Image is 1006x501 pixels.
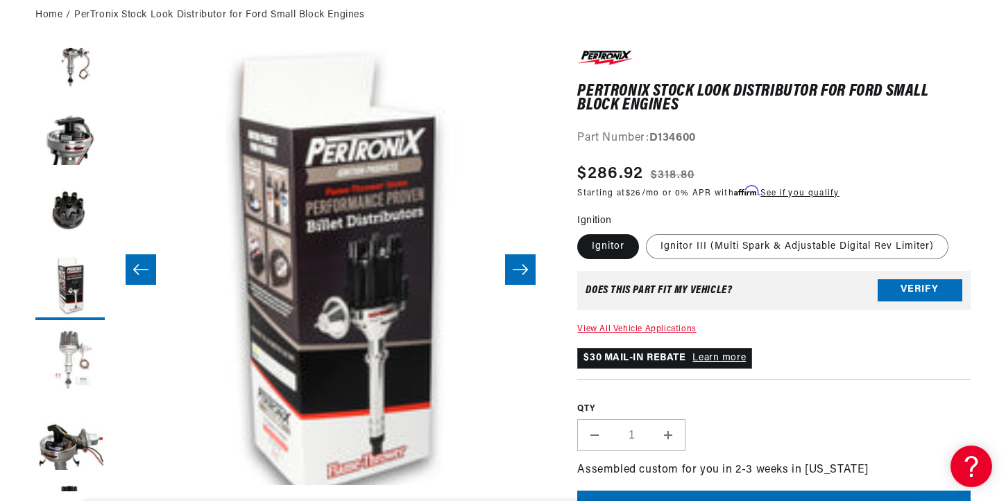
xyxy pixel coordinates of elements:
[651,167,695,184] s: $318.80
[35,251,105,320] button: Load image 5 in gallery view
[692,353,746,363] a: Learn more
[35,327,105,396] button: Load image 6 in gallery view
[734,186,758,196] span: Affirm
[586,285,732,296] div: Does This part fit My vehicle?
[74,8,365,23] a: PerTronix Stock Look Distributor for Ford Small Block Engines
[577,403,971,415] label: QTY
[505,254,536,285] button: Slide right
[35,8,971,23] nav: breadcrumbs
[577,161,643,186] span: $286.92
[35,22,105,91] button: Load image 2 in gallery view
[126,254,156,285] button: Slide left
[577,213,613,228] legend: Ignition
[35,403,105,473] button: Load image 7 in gallery view
[577,325,696,333] a: View All Vehicle Applications
[577,462,971,480] p: Assembled custom for you in 2-3 weeks in [US_STATE]
[646,234,948,259] label: Ignitor III (Multi Spark & Adjustable Digital Rev Limiter)
[35,175,105,244] button: Load image 4 in gallery view
[577,85,971,113] h1: PerTronix Stock Look Distributor for Ford Small Block Engines
[577,348,752,369] p: $30 MAIL-IN REBATE
[577,130,971,148] div: Part Number:
[35,48,549,492] media-gallery: Gallery Viewer
[760,189,839,197] a: See if you qualify - Learn more about Affirm Financing (opens in modal)
[577,186,839,200] p: Starting at /mo or 0% APR with .
[626,189,642,197] span: $26
[35,8,62,23] a: Home
[649,132,696,143] strong: D134600
[577,234,639,259] label: Ignitor
[35,98,105,168] button: Load image 3 in gallery view
[878,279,962,301] button: Verify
